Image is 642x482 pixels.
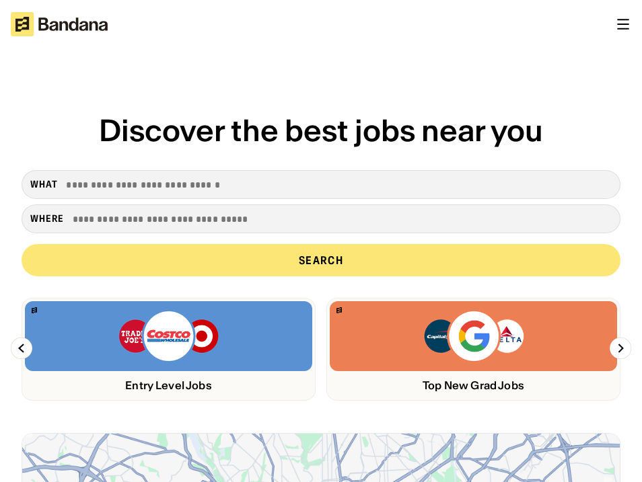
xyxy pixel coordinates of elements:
[11,12,108,36] img: Bandana logotype
[30,212,65,225] div: Where
[336,307,342,313] img: Bandana logo
[330,379,617,392] div: Top New Grad Jobs
[326,298,620,401] a: Bandana logoCapital One, Google, Delta logosTop New Grad Jobs
[30,178,58,190] div: what
[32,307,37,313] img: Bandana logo
[299,255,343,266] div: Search
[610,337,631,359] img: Right Arrow
[22,298,316,401] a: Bandana logoTrader Joe’s, Costco, Target logosEntry Level Jobs
[11,337,32,359] img: Left Arrow
[423,309,525,363] img: Capital One, Google, Delta logos
[25,379,312,392] div: Entry Level Jobs
[118,309,220,363] img: Trader Joe’s, Costco, Target logos
[99,112,543,149] span: Discover the best jobs near you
